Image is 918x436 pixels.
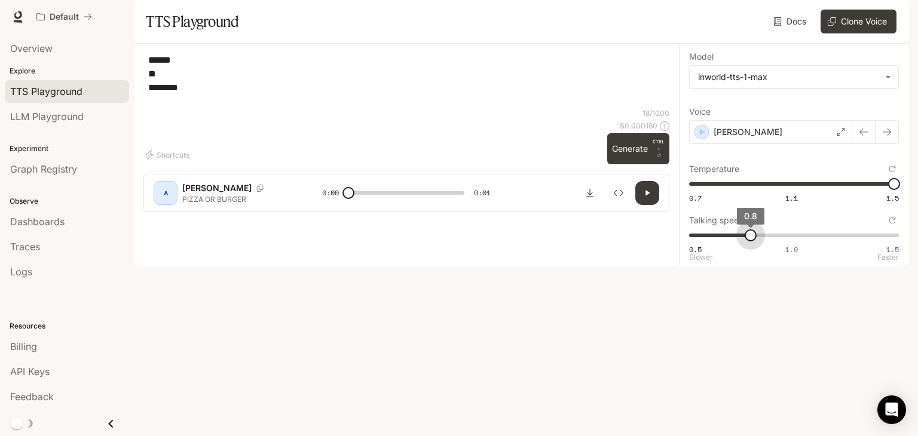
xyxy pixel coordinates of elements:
[877,254,899,261] p: Faster
[620,121,657,131] p: $ 0.000180
[252,185,268,192] button: Copy Voice ID
[31,5,97,29] button: All workspaces
[653,138,665,159] p: ⏎
[578,181,602,205] button: Download audio
[474,187,491,199] span: 0:01
[146,10,238,33] h1: TTS Playground
[689,244,702,254] span: 0.5
[785,193,798,203] span: 1.1
[143,145,194,164] button: Shortcuts
[642,108,669,118] p: 18 / 1000
[714,126,782,138] p: [PERSON_NAME]
[689,216,744,225] p: Talking speed
[156,183,175,202] div: A
[607,133,669,164] button: GenerateCTRL +⏎
[771,10,811,33] a: Docs
[322,187,339,199] span: 0:00
[182,182,252,194] p: [PERSON_NAME]
[821,10,896,33] button: Clone Voice
[744,211,757,221] span: 0.8
[607,181,631,205] button: Inspect
[886,162,899,176] button: Reset to default
[689,193,702,203] span: 0.7
[877,395,906,424] div: Open Intercom Messenger
[689,165,739,173] p: Temperature
[886,214,899,227] button: Reset to default
[886,244,899,254] span: 1.5
[886,193,899,203] span: 1.5
[689,108,711,116] p: Voice
[698,71,879,83] div: inworld-tts-1-max
[690,66,898,88] div: inworld-tts-1-max
[50,12,79,22] p: Default
[653,138,665,152] p: CTRL +
[689,53,714,61] p: Model
[785,244,798,254] span: 1.0
[689,254,713,261] p: Slower
[182,194,293,204] p: PIZZA OR BURGER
